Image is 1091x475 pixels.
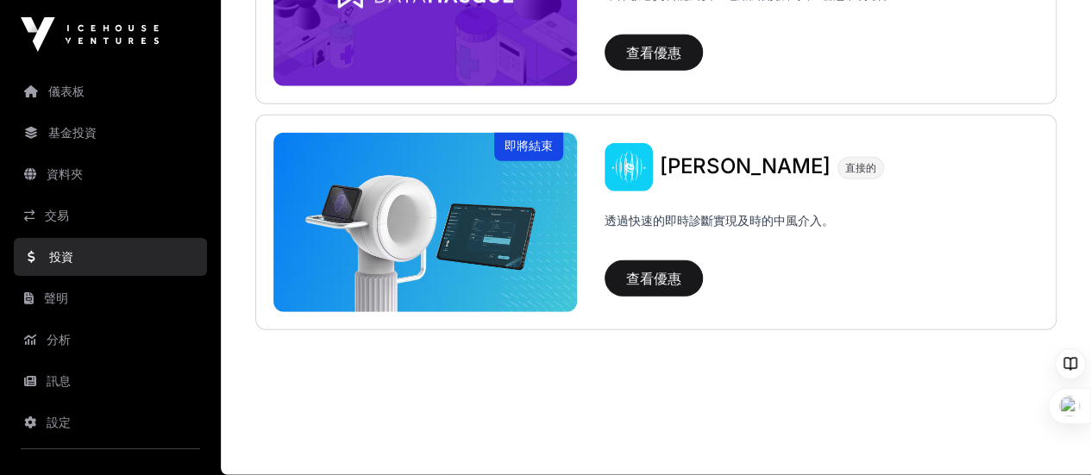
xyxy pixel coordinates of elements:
font: 即將結束 [505,138,553,153]
font: 分析 [47,332,71,347]
a: 資料夾 [14,155,207,193]
font: 儀表板 [48,84,85,98]
font: 訊息 [47,373,71,388]
a: 儀表板 [14,72,207,110]
font: 投資 [49,249,73,264]
font: 資料夾 [47,166,83,181]
a: 訊息 [14,362,207,400]
a: 分析 [14,321,207,359]
font: [PERSON_NAME] [660,153,831,178]
a: 基金投資 [14,114,207,152]
iframe: 聊天小工具 [1005,392,1091,475]
a: 設定 [14,403,207,441]
font: 查看優惠 [626,44,681,61]
font: 基金投資 [48,125,97,140]
button: 查看優惠 [605,260,703,297]
button: 查看優惠 [605,34,703,71]
img: 韋魯米奧 [605,143,653,191]
font: 透過快速的即時診斷實現及時的中風介入。 [605,213,834,228]
a: 交易 [14,197,207,234]
font: 查看優惠 [626,270,681,287]
a: 聲明 [14,279,207,317]
a: 投資 [14,238,207,276]
a: [PERSON_NAME] [660,156,831,178]
a: 韋魯米奧即將結束 [273,133,577,312]
img: Icehouse Ventures 標誌 [21,17,159,52]
font: 聲明 [44,291,68,305]
font: 直接的 [845,161,876,174]
font: 設定 [47,415,71,429]
img: 韋魯米奧 [273,133,577,312]
font: 交易 [45,208,69,222]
